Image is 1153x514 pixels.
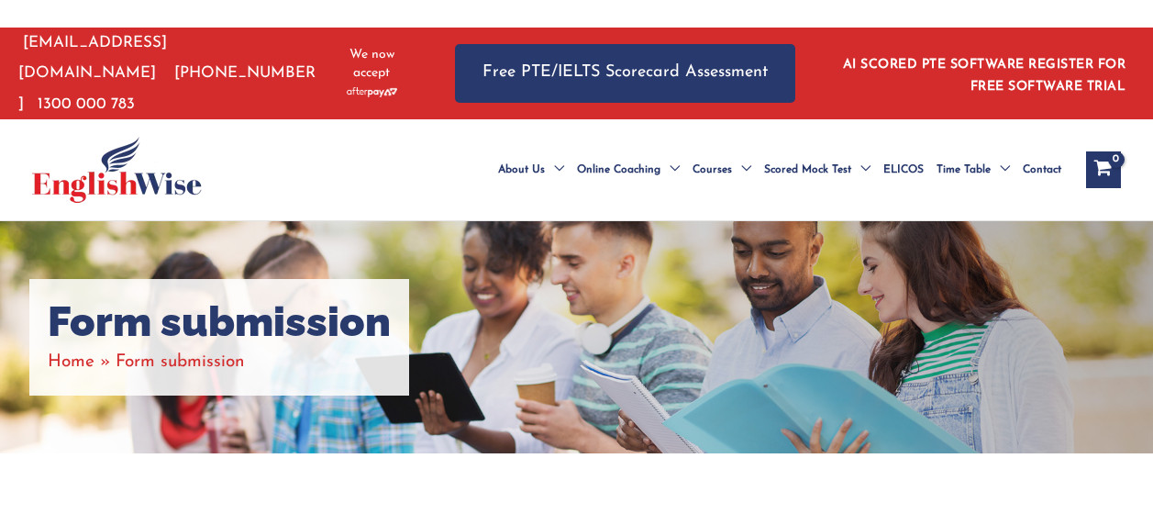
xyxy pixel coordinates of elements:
[48,297,391,347] h1: Form submission
[492,138,571,202] a: About UsMenu Toggle
[1086,151,1121,188] a: View Shopping Cart, empty
[545,138,564,202] span: Menu Toggle
[693,138,732,202] span: Courses
[498,138,545,202] span: About Us
[334,46,409,83] span: We now accept
[686,138,758,202] a: CoursesMenu Toggle
[758,138,877,202] a: Scored Mock TestMenu Toggle
[1016,138,1068,202] a: Contact
[347,87,397,97] img: Afterpay-Logo
[764,138,851,202] span: Scored Mock Test
[930,138,1016,202] a: Time TableMenu Toggle
[991,138,1010,202] span: Menu Toggle
[479,138,1068,202] nav: Site Navigation: Main Menu
[48,353,94,371] a: Home
[577,138,660,202] span: Online Coaching
[1023,138,1061,202] span: Contact
[32,137,202,203] img: cropped-ew-logo
[937,138,991,202] span: Time Table
[571,138,686,202] a: Online CoachingMenu Toggle
[660,138,680,202] span: Menu Toggle
[48,347,391,377] nav: Breadcrumbs
[851,138,870,202] span: Menu Toggle
[18,35,167,81] a: [EMAIL_ADDRESS][DOMAIN_NAME]
[877,138,930,202] a: ELICOS
[732,138,751,202] span: Menu Toggle
[883,138,924,202] span: ELICOS
[832,43,1135,103] aside: Header Widget 1
[843,58,1126,94] a: AI SCORED PTE SOFTWARE REGISTER FOR FREE SOFTWARE TRIAL
[18,65,316,111] a: [PHONE_NUMBER]
[38,96,135,112] a: 1300 000 783
[116,353,245,371] span: Form submission
[455,44,795,102] a: Free PTE/IELTS Scorecard Assessment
